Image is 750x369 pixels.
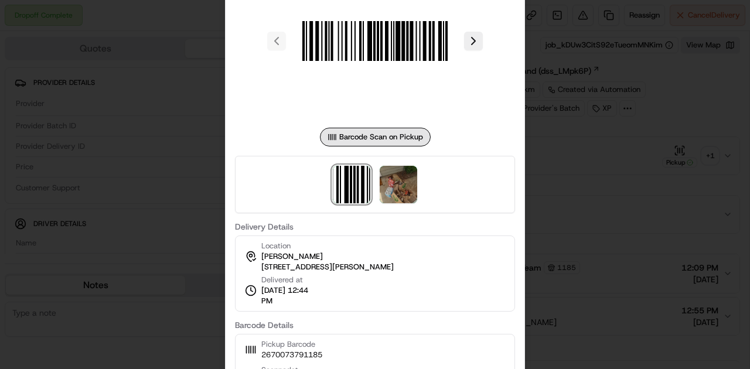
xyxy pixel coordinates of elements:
span: 2670073791185 [261,350,322,360]
label: Delivery Details [235,223,515,231]
span: [STREET_ADDRESS][PERSON_NAME] [261,262,394,272]
img: photo_proof_of_delivery image [380,166,417,203]
span: [PERSON_NAME] [261,251,323,262]
img: barcode_scan_on_pickup image [333,166,370,203]
span: Pickup Barcode [261,339,322,350]
label: Barcode Details [235,321,515,329]
span: Delivered at [261,275,315,285]
span: Location [261,241,291,251]
span: [DATE] 12:44 PM [261,285,315,306]
div: Barcode Scan on Pickup [320,128,431,146]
